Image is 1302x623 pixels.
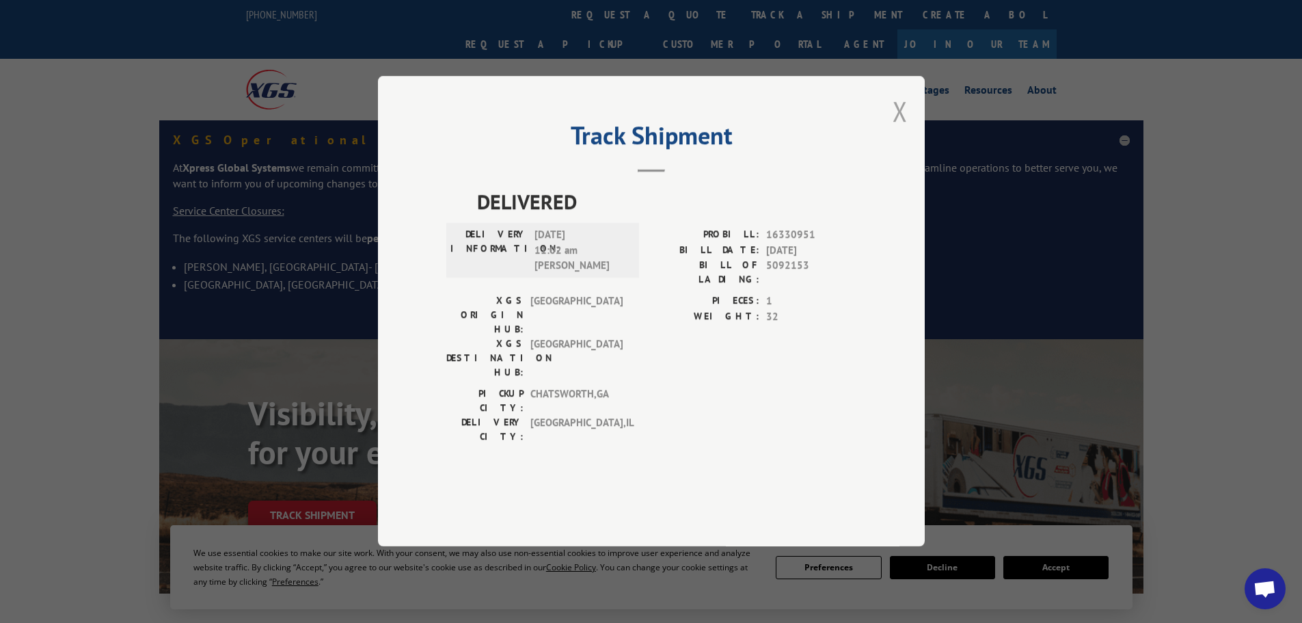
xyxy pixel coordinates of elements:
[766,259,856,287] span: 5092153
[766,294,856,310] span: 1
[450,228,528,274] label: DELIVERY INFORMATION:
[1245,568,1286,609] a: Open chat
[477,187,856,217] span: DELIVERED
[530,416,623,445] span: [GEOGRAPHIC_DATA] , IL
[766,309,856,325] span: 32
[534,228,627,274] span: [DATE] 11:02 am [PERSON_NAME]
[766,228,856,243] span: 16330951
[530,337,623,380] span: [GEOGRAPHIC_DATA]
[766,243,856,259] span: [DATE]
[651,259,759,287] label: BILL OF LADING:
[446,294,524,337] label: XGS ORIGIN HUB:
[893,93,908,129] button: Close modal
[446,416,524,445] label: DELIVERY CITY:
[446,126,856,152] h2: Track Shipment
[530,294,623,337] span: [GEOGRAPHIC_DATA]
[651,309,759,325] label: WEIGHT:
[651,294,759,310] label: PIECES:
[530,387,623,416] span: CHATSWORTH , GA
[651,243,759,259] label: BILL DATE:
[446,387,524,416] label: PICKUP CITY:
[651,228,759,243] label: PROBILL:
[446,337,524,380] label: XGS DESTINATION HUB:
